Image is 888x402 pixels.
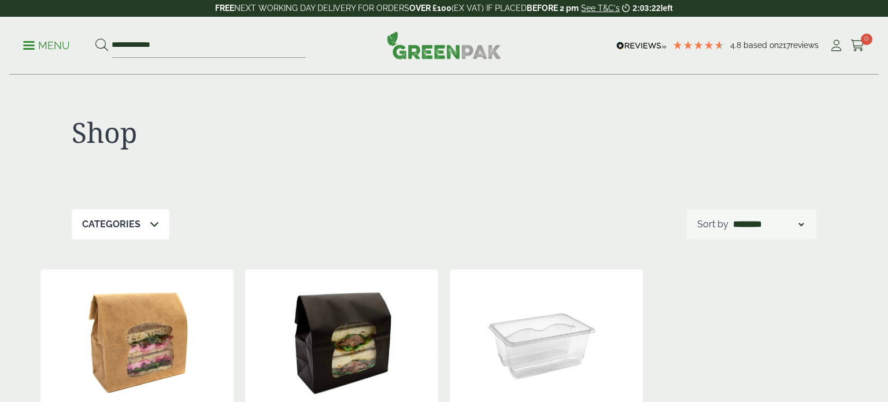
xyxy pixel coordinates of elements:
i: My Account [829,40,843,51]
select: Shop order [731,217,806,231]
p: Sort by [697,217,728,231]
h1: Shop [72,116,444,149]
span: reviews [790,40,819,50]
a: Menu [23,39,70,50]
div: 4.77 Stars [672,40,724,50]
span: 0 [861,34,872,45]
span: 4.8 [730,40,743,50]
i: Cart [850,40,865,51]
span: 2:03:22 [632,3,660,13]
a: See T&C's [581,3,620,13]
img: REVIEWS.io [616,42,667,50]
p: Categories [82,217,140,231]
span: Based on [743,40,779,50]
a: 0 [850,37,865,54]
span: 217 [779,40,790,50]
p: Menu [23,39,70,53]
img: GreenPak Supplies [387,31,501,59]
strong: OVER £100 [409,3,452,13]
span: left [661,3,673,13]
strong: FREE [215,3,234,13]
strong: BEFORE 2 pm [527,3,579,13]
